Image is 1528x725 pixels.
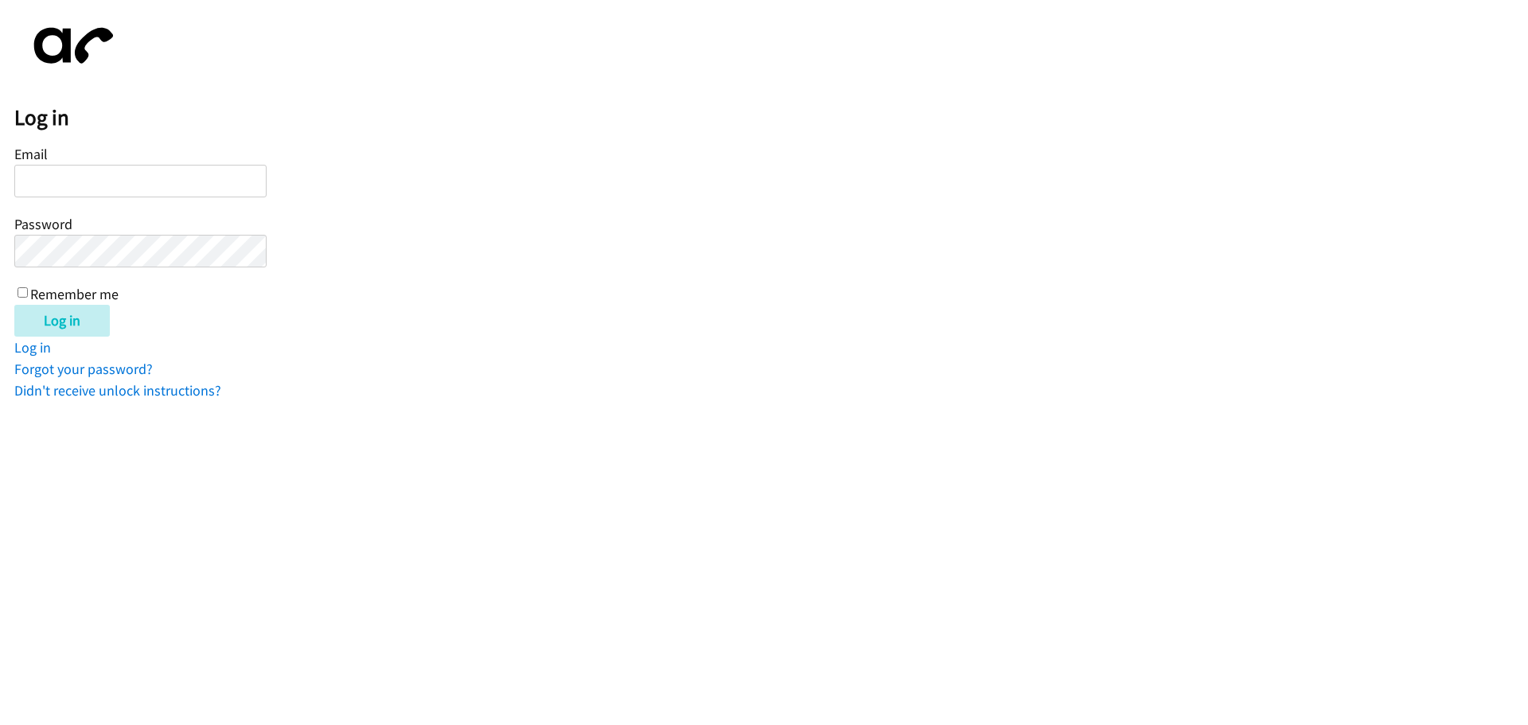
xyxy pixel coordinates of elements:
[14,360,153,378] a: Forgot your password?
[14,215,72,233] label: Password
[14,14,126,77] img: aphone-8a226864a2ddd6a5e75d1ebefc011f4aa8f32683c2d82f3fb0802fe031f96514.svg
[30,285,119,303] label: Remember me
[14,381,221,400] a: Didn't receive unlock instructions?
[14,338,51,357] a: Log in
[14,104,1528,131] h2: Log in
[14,145,48,163] label: Email
[14,305,110,337] input: Log in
